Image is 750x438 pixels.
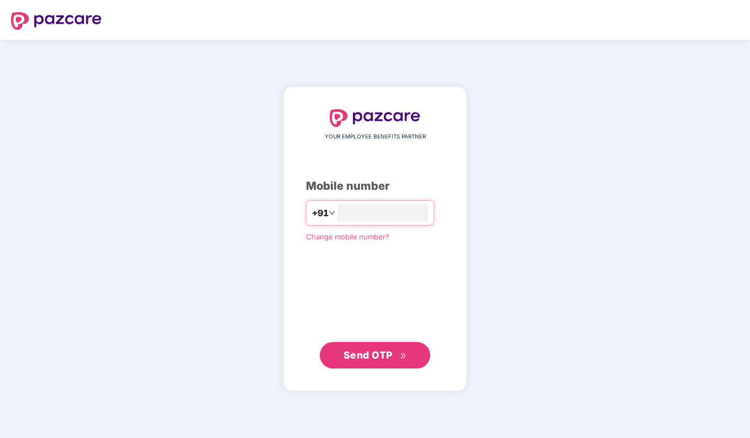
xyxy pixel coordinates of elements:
[400,352,407,360] span: double-right
[11,12,102,30] img: logo
[312,206,329,220] span: +91
[325,132,426,141] span: YOUR EMPLOYEE BENEFITS PARTNER
[330,109,420,127] img: logo
[344,349,393,361] span: Send OTP
[320,342,430,368] button: Send OTPdouble-right
[329,210,335,216] span: down
[306,178,444,195] div: Mobile number
[306,232,389,241] a: Change mobile number?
